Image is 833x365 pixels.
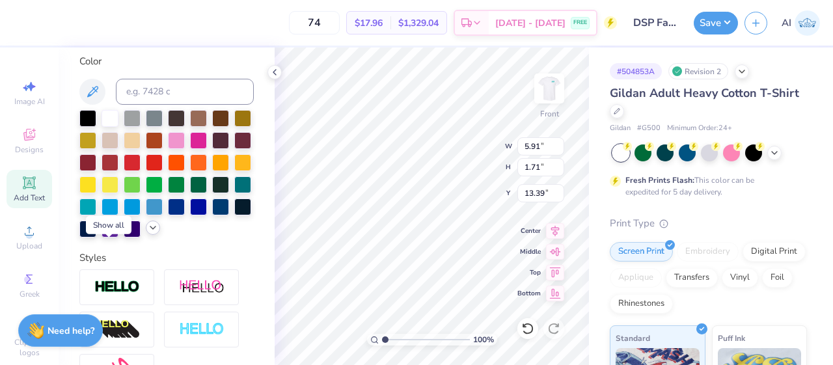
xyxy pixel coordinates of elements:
input: e.g. 7428 c [116,79,254,105]
span: Bottom [517,289,541,298]
input: Untitled Design [623,10,687,36]
span: 100 % [473,334,494,345]
span: $1,329.04 [398,16,439,30]
div: Vinyl [722,268,758,288]
span: Gildan [610,123,631,134]
span: Minimum Order: 24 + [667,123,732,134]
div: Applique [610,268,662,288]
div: This color can be expedited for 5 day delivery. [625,174,785,198]
span: Greek [20,289,40,299]
a: AI [782,10,820,36]
button: Save [694,12,738,34]
div: Front [540,108,559,120]
div: Revision 2 [668,63,728,79]
img: Negative Space [179,322,225,337]
input: – – [289,11,340,34]
div: Foil [762,268,793,288]
span: # G500 [637,123,661,134]
span: Standard [616,331,650,345]
div: Embroidery [677,242,739,262]
div: Styles [79,250,254,265]
img: Front [536,75,562,101]
span: Top [517,268,541,277]
div: Digital Print [743,242,806,262]
span: [DATE] - [DATE] [495,16,566,30]
img: Angelica Ignacio [795,10,820,36]
div: Show all [86,216,131,234]
div: # 504853A [610,63,662,79]
img: 3d Illusion [94,319,140,340]
div: Screen Print [610,242,673,262]
div: Rhinestones [610,294,673,314]
span: AI [782,16,791,31]
span: Upload [16,241,42,251]
span: Clipart & logos [7,337,52,358]
span: Gildan Adult Heavy Cotton T-Shirt [610,85,799,101]
span: FREE [573,18,587,27]
span: Center [517,226,541,236]
span: Add Text [14,193,45,203]
strong: Need help? [48,325,94,337]
div: Transfers [666,268,718,288]
span: Middle [517,247,541,256]
strong: Fresh Prints Flash: [625,175,694,185]
span: Puff Ink [718,331,745,345]
span: $17.96 [355,16,383,30]
span: Image AI [14,96,45,107]
img: Shadow [179,279,225,295]
span: Designs [15,144,44,155]
div: Print Type [610,216,807,231]
div: Color [79,54,254,69]
img: Stroke [94,280,140,295]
